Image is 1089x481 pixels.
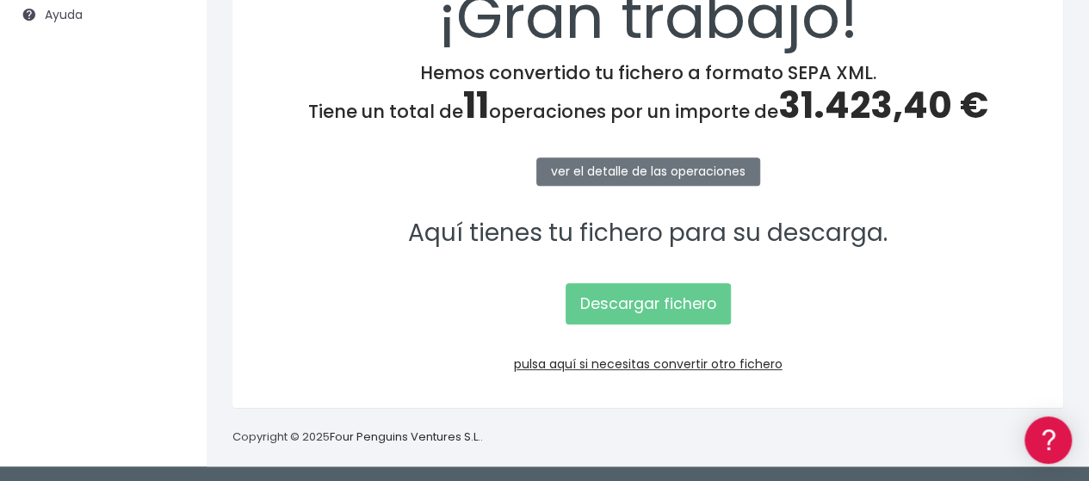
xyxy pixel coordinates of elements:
[514,355,783,373] a: pulsa aquí si necesitas convertir otro fichero
[463,80,489,131] span: 11
[45,6,83,23] span: Ayuda
[536,157,760,186] a: ver el detalle de las operaciones
[330,429,480,445] a: Four Penguins Ventures S.L.
[778,80,988,131] span: 31.423,40 €
[232,429,483,447] p: Copyright © 2025 .
[566,283,731,324] a: Descargar fichero
[255,214,1041,253] p: Aquí tienes tu fichero para su descarga.
[255,62,1041,127] h4: Hemos convertido tu fichero a formato SEPA XML. Tiene un total de operaciones por un importe de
